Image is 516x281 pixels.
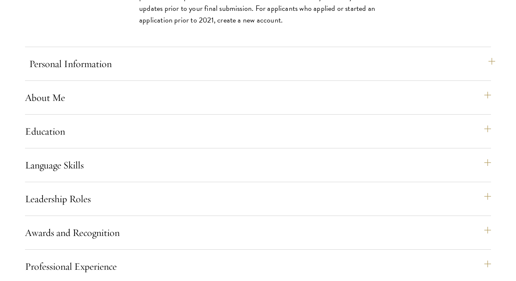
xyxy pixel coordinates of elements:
[25,88,491,108] button: About Me
[25,155,491,175] button: Language Skills
[29,54,495,74] button: Personal Information
[25,121,491,141] button: Education
[25,256,491,276] button: Professional Experience
[25,223,491,243] button: Awards and Recognition
[25,189,491,209] button: Leadership Roles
